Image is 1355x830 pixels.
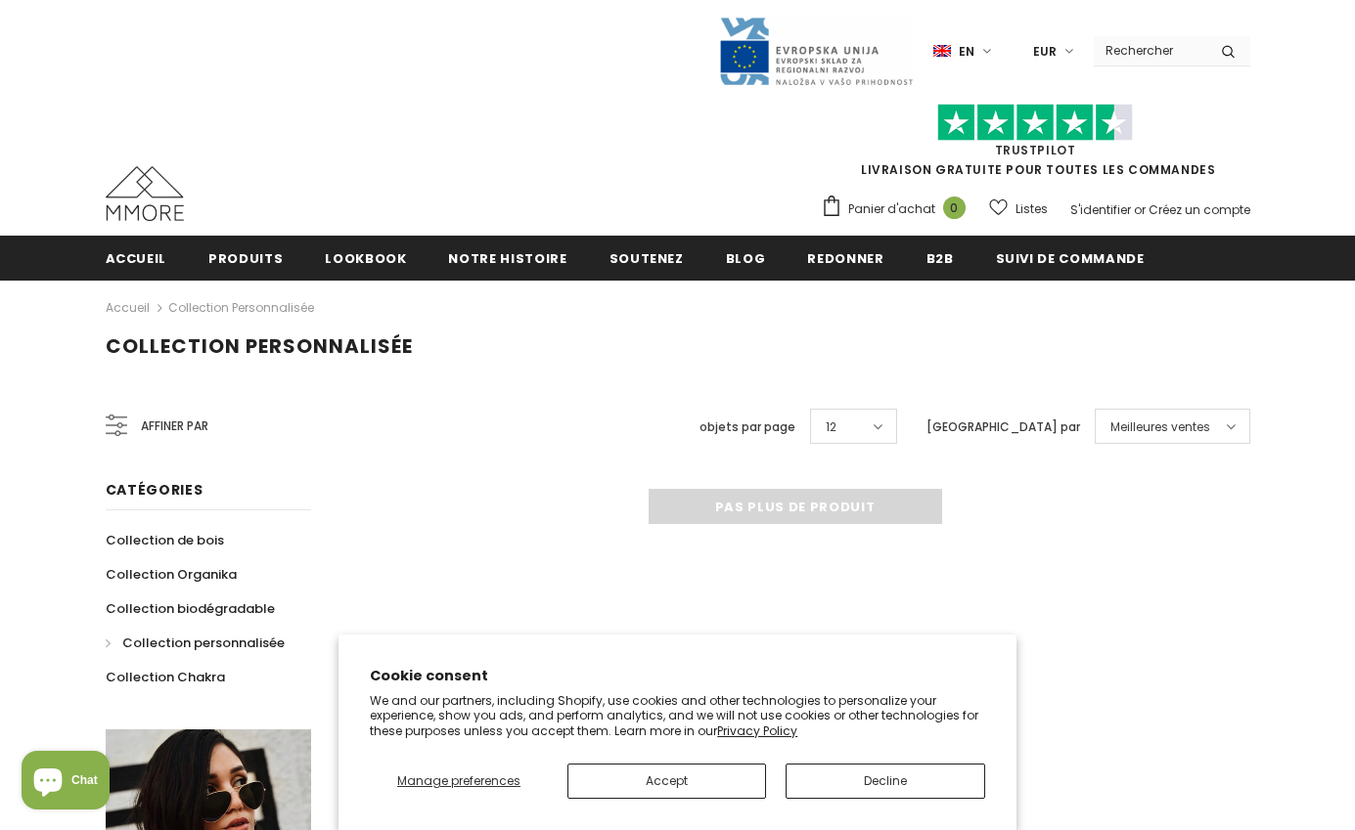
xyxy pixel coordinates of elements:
span: LIVRAISON GRATUITE POUR TOUTES LES COMMANDES [821,112,1250,178]
a: Collection de bois [106,523,224,557]
a: B2B [926,236,954,280]
a: soutenez [610,236,684,280]
span: Collection personnalisée [122,633,285,652]
a: Panier d'achat 0 [821,195,975,224]
span: Blog [726,249,766,268]
span: Panier d'achat [848,199,935,219]
a: Collection personnalisée [106,626,285,660]
img: Cas MMORE [106,166,184,221]
span: Redonner [807,249,883,268]
a: Collection Organika [106,557,237,591]
img: Faites confiance aux étoiles pilotes [937,104,1133,142]
span: Suivi de commande [996,249,1145,268]
label: objets par page [700,417,795,437]
span: Affiner par [141,415,208,437]
button: Decline [786,764,984,799]
a: Collection personnalisée [168,299,314,316]
span: Meilleures ventes [1110,417,1210,437]
input: Search Site [1094,36,1206,65]
a: Listes [989,192,1048,226]
span: soutenez [610,249,684,268]
a: Privacy Policy [717,722,797,739]
span: B2B [926,249,954,268]
span: Collection Organika [106,565,237,584]
span: Listes [1016,199,1048,219]
a: Javni Razpis [718,42,914,59]
p: We and our partners, including Shopify, use cookies and other technologies to personalize your ex... [370,693,985,739]
a: Blog [726,236,766,280]
a: TrustPilot [995,142,1076,158]
span: Manage preferences [397,772,520,789]
a: Collection Chakra [106,660,225,694]
inbox-online-store-chat: Shopify online store chat [16,751,115,814]
span: Accueil [106,249,167,268]
button: Manage preferences [370,764,548,799]
a: Produits [208,236,283,280]
span: Notre histoire [448,249,566,268]
a: Suivi de commande [996,236,1145,280]
span: 0 [943,197,966,219]
a: Collection biodégradable [106,591,275,626]
span: Collection biodégradable [106,599,275,618]
a: Redonner [807,236,883,280]
a: Accueil [106,296,150,320]
a: Accueil [106,236,167,280]
span: Collection Chakra [106,668,225,686]
span: EUR [1033,42,1057,62]
span: 12 [826,417,836,437]
span: Collection de bois [106,531,224,549]
span: Produits [208,249,283,268]
a: S'identifier [1070,201,1131,218]
a: Notre histoire [448,236,566,280]
span: Lookbook [325,249,406,268]
a: Lookbook [325,236,406,280]
label: [GEOGRAPHIC_DATA] par [926,417,1080,437]
span: or [1134,201,1146,218]
button: Accept [567,764,766,799]
img: Javni Razpis [718,16,914,87]
span: Collection personnalisée [106,332,413,360]
span: Catégories [106,480,203,500]
img: i-lang-1.png [933,43,951,60]
span: en [959,42,974,62]
a: Créez un compte [1149,201,1250,218]
h2: Cookie consent [370,666,985,686]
